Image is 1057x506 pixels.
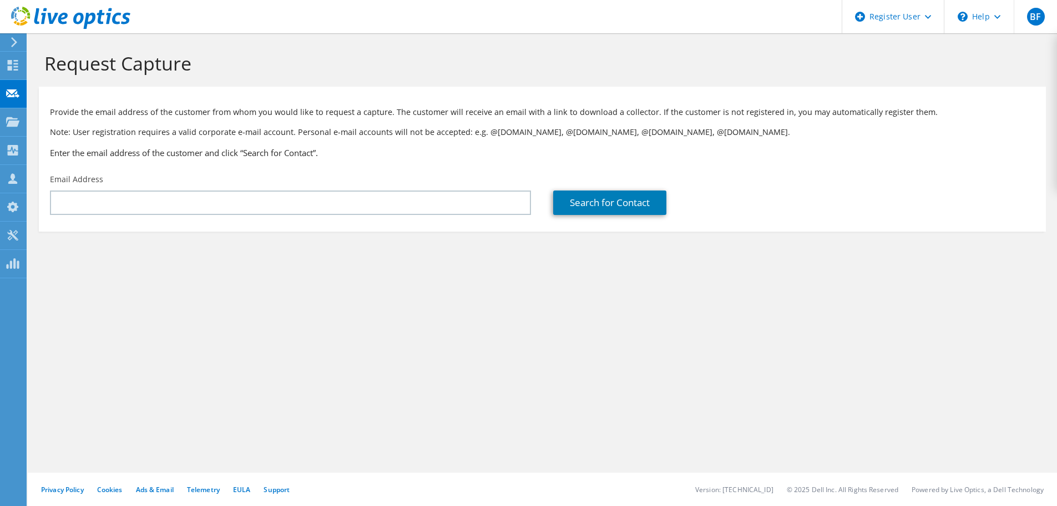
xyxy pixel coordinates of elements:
[264,485,290,494] a: Support
[1027,8,1045,26] span: BF
[912,485,1044,494] li: Powered by Live Optics, a Dell Technology
[50,147,1035,159] h3: Enter the email address of the customer and click “Search for Contact”.
[41,485,84,494] a: Privacy Policy
[958,12,968,22] svg: \n
[136,485,174,494] a: Ads & Email
[50,126,1035,138] p: Note: User registration requires a valid corporate e-mail account. Personal e-mail accounts will ...
[553,191,666,215] a: Search for Contact
[787,485,898,494] li: © 2025 Dell Inc. All Rights Reserved
[187,485,220,494] a: Telemetry
[50,106,1035,118] p: Provide the email address of the customer from whom you would like to request a capture. The cust...
[233,485,250,494] a: EULA
[44,52,1035,75] h1: Request Capture
[695,485,773,494] li: Version: [TECHNICAL_ID]
[97,485,123,494] a: Cookies
[50,174,103,185] label: Email Address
